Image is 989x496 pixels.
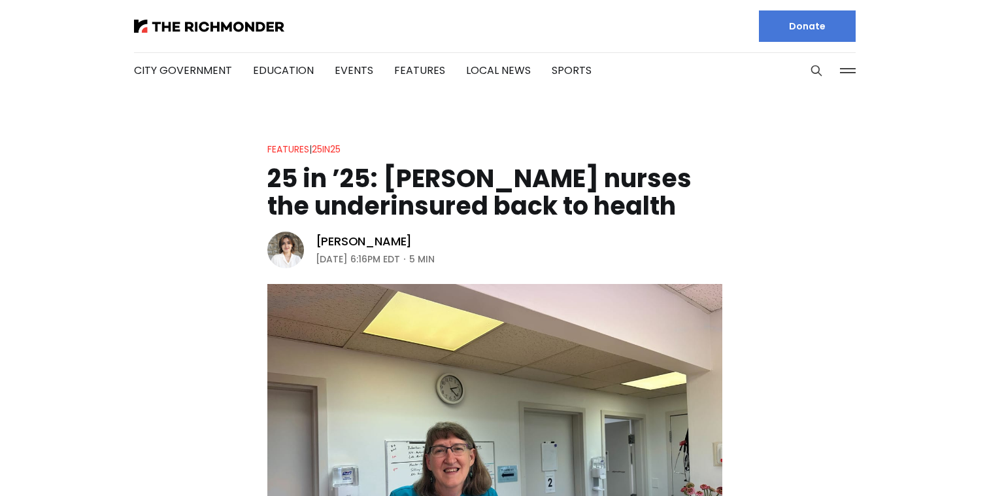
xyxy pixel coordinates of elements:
[466,63,531,78] a: Local News
[267,141,341,157] div: |
[253,63,314,78] a: Education
[312,143,341,156] a: 25in25
[394,63,445,78] a: Features
[807,61,826,80] button: Search this site
[316,234,412,249] a: [PERSON_NAME]
[267,165,722,220] h1: 25 in ’25: [PERSON_NAME] nurses the underinsured back to health
[316,251,400,267] time: [DATE] 6:16PM EDT
[879,432,989,496] iframe: portal-trigger
[134,63,232,78] a: City Government
[267,232,304,268] img: Eleanor Shaw
[759,10,856,42] a: Donate
[409,251,435,267] span: 5 min
[552,63,592,78] a: Sports
[134,20,284,33] img: The Richmonder
[267,143,309,156] a: Features
[335,63,373,78] a: Events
